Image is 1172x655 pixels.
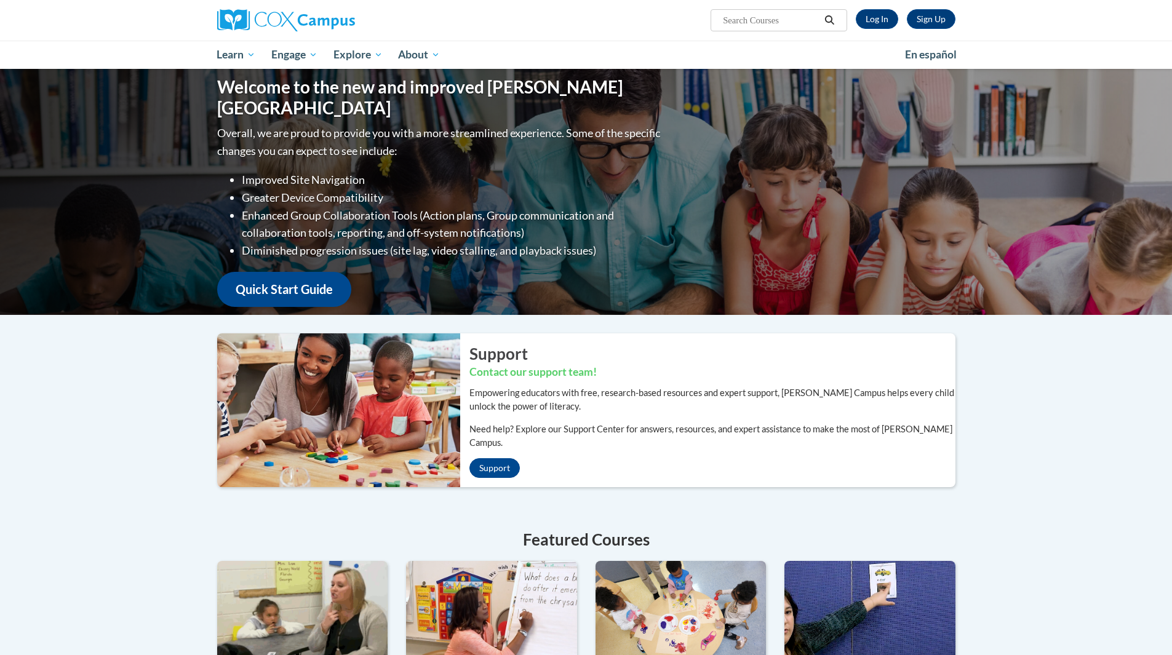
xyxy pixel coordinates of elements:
[469,458,520,478] a: Support
[390,41,448,69] a: About
[242,207,663,242] li: Enhanced Group Collaboration Tools (Action plans, Group communication and collaboration tools, re...
[217,124,663,160] p: Overall, we are proud to provide you with a more streamlined experience. Some of the specific cha...
[242,189,663,207] li: Greater Device Compatibility
[208,333,460,487] img: ...
[217,47,255,62] span: Learn
[469,423,955,450] p: Need help? Explore our Support Center for answers, resources, and expert assistance to make the m...
[722,13,820,28] input: Search Courses
[217,272,351,307] a: Quick Start Guide
[469,365,955,380] h3: Contact our support team!
[398,47,440,62] span: About
[905,48,957,61] span: En español
[242,171,663,189] li: Improved Site Navigation
[856,9,898,29] a: Log In
[263,41,325,69] a: Engage
[199,41,974,69] div: Main menu
[820,13,839,28] button: Search
[469,386,955,413] p: Empowering educators with free, research-based resources and expert support, [PERSON_NAME] Campus...
[271,47,317,62] span: Engage
[217,77,663,118] h1: Welcome to the new and improved [PERSON_NAME][GEOGRAPHIC_DATA]
[217,9,451,31] a: Cox Campus
[325,41,391,69] a: Explore
[469,343,955,365] h2: Support
[333,47,383,62] span: Explore
[217,528,955,552] h4: Featured Courses
[242,242,663,260] li: Diminished progression issues (site lag, video stalling, and playback issues)
[907,9,955,29] a: Register
[897,42,965,68] a: En español
[217,9,355,31] img: Cox Campus
[209,41,264,69] a: Learn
